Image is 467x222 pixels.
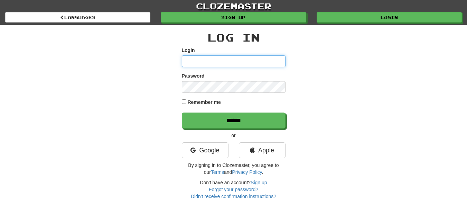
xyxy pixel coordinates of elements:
[211,169,224,175] a: Terms
[232,169,262,175] a: Privacy Policy
[239,142,286,158] a: Apple
[182,72,205,79] label: Password
[191,194,276,199] a: Didn't receive confirmation instructions?
[317,12,462,23] a: Login
[161,12,306,23] a: Sign up
[5,12,150,23] a: Languages
[182,142,228,158] a: Google
[182,32,286,43] h2: Log In
[182,132,286,139] p: or
[182,179,286,200] div: Don't have an account?
[209,187,258,192] a: Forgot your password?
[182,162,286,176] p: By signing in to Clozemaster, you agree to our and .
[187,99,221,106] label: Remember me
[182,47,195,54] label: Login
[251,180,267,185] a: Sign up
